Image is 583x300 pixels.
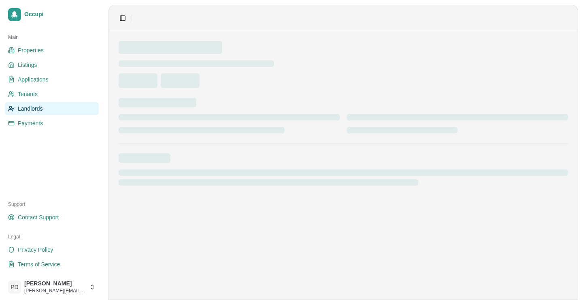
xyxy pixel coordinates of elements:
div: Legal [5,230,99,243]
span: [PERSON_NAME] [24,280,86,287]
span: Terms of Service [18,260,60,268]
a: Terms of Service [5,258,99,271]
a: Landlords [5,102,99,115]
a: Tenants [5,88,99,101]
button: PD[PERSON_NAME][PERSON_NAME][EMAIL_ADDRESS][DOMAIN_NAME] [5,277,99,297]
a: Occupi [5,5,99,24]
span: Properties [18,46,44,54]
span: Applications [18,75,49,84]
span: PD [8,281,21,294]
a: Payments [5,117,99,130]
span: Privacy Policy [18,246,53,254]
span: Tenants [18,90,38,98]
a: Listings [5,58,99,71]
a: Properties [5,44,99,57]
span: Landlords [18,105,43,113]
span: Listings [18,61,37,69]
span: [PERSON_NAME][EMAIL_ADDRESS][DOMAIN_NAME] [24,287,86,294]
span: Payments [18,119,43,127]
span: Occupi [24,11,96,18]
a: Applications [5,73,99,86]
a: Contact Support [5,211,99,224]
span: Contact Support [18,213,59,221]
div: Support [5,198,99,211]
div: Main [5,31,99,44]
a: Privacy Policy [5,243,99,256]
